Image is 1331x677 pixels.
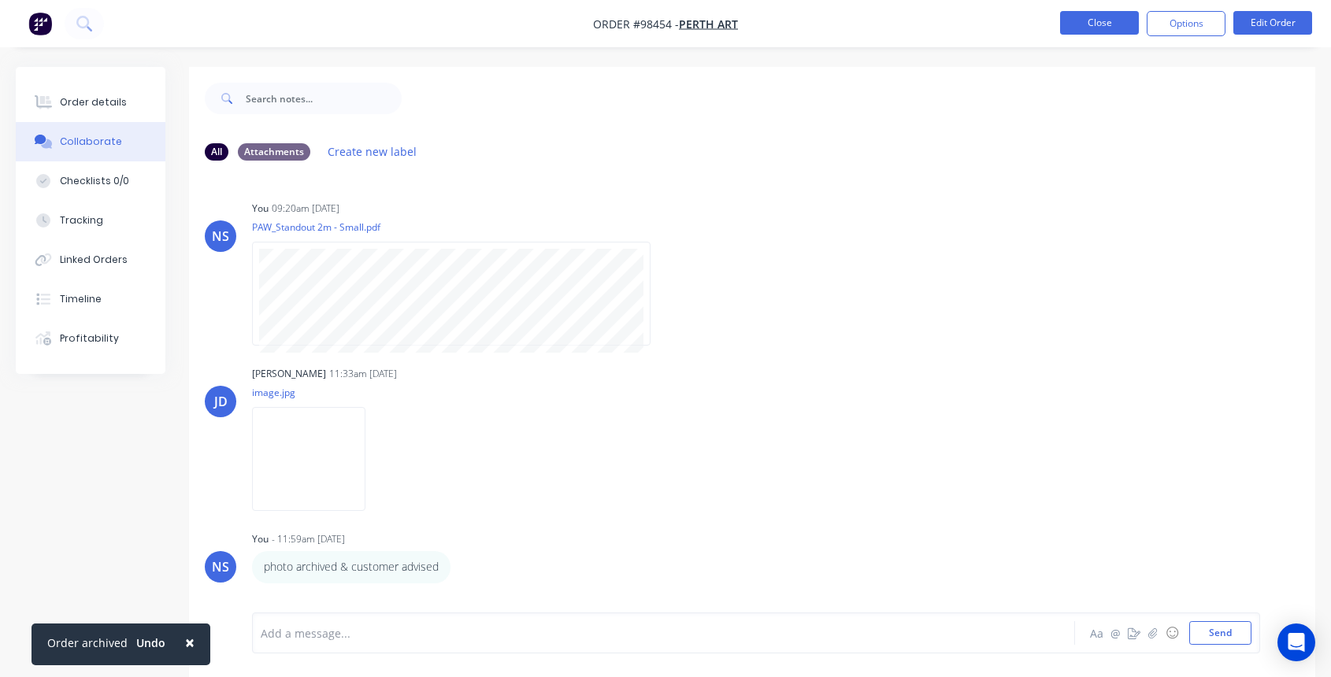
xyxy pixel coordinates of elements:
button: @ [1106,623,1125,642]
div: - 11:59am [DATE] [272,532,345,546]
button: Tracking [16,201,165,240]
button: Checklists 0/0 [16,161,165,201]
div: Profitability [60,331,119,346]
button: Aa [1087,623,1106,642]
button: Linked Orders [16,240,165,279]
p: image.jpg [252,386,381,399]
button: Close [169,623,210,661]
img: Factory [28,12,52,35]
div: Attachments [238,143,310,161]
div: Collaborate [60,135,122,149]
span: × [185,631,195,653]
button: Profitability [16,319,165,358]
div: JD [214,392,228,411]
button: Timeline [16,279,165,319]
span: Order #98454 - [593,17,679,31]
button: Options [1147,11,1225,36]
div: You [252,532,269,546]
button: Create new label [320,141,425,162]
p: PAW_Standout 2m - Small.pdf [252,220,666,234]
button: Edit Order [1233,11,1312,35]
div: NS [212,557,229,576]
div: NS [212,227,229,246]
div: 09:20am [DATE] [272,202,339,216]
button: Close [1060,11,1139,35]
div: Open Intercom Messenger [1277,623,1315,661]
div: Tracking [60,213,103,228]
div: You [252,202,269,216]
a: Perth Art [679,17,738,31]
div: All [205,143,228,161]
input: Search notes... [246,83,402,114]
button: Collaborate [16,122,165,161]
div: Timeline [60,292,102,306]
div: Linked Orders [60,253,128,267]
div: Order archived [47,634,128,651]
div: Checklists 0/0 [60,174,129,188]
div: Order details [60,95,127,109]
button: Order details [16,83,165,122]
button: Send [1189,621,1251,645]
button: Undo [128,631,174,655]
div: [PERSON_NAME] [252,367,326,381]
div: 11:33am [DATE] [329,367,397,381]
button: ☺ [1162,623,1181,642]
p: photo archived & customer advised [264,559,439,575]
